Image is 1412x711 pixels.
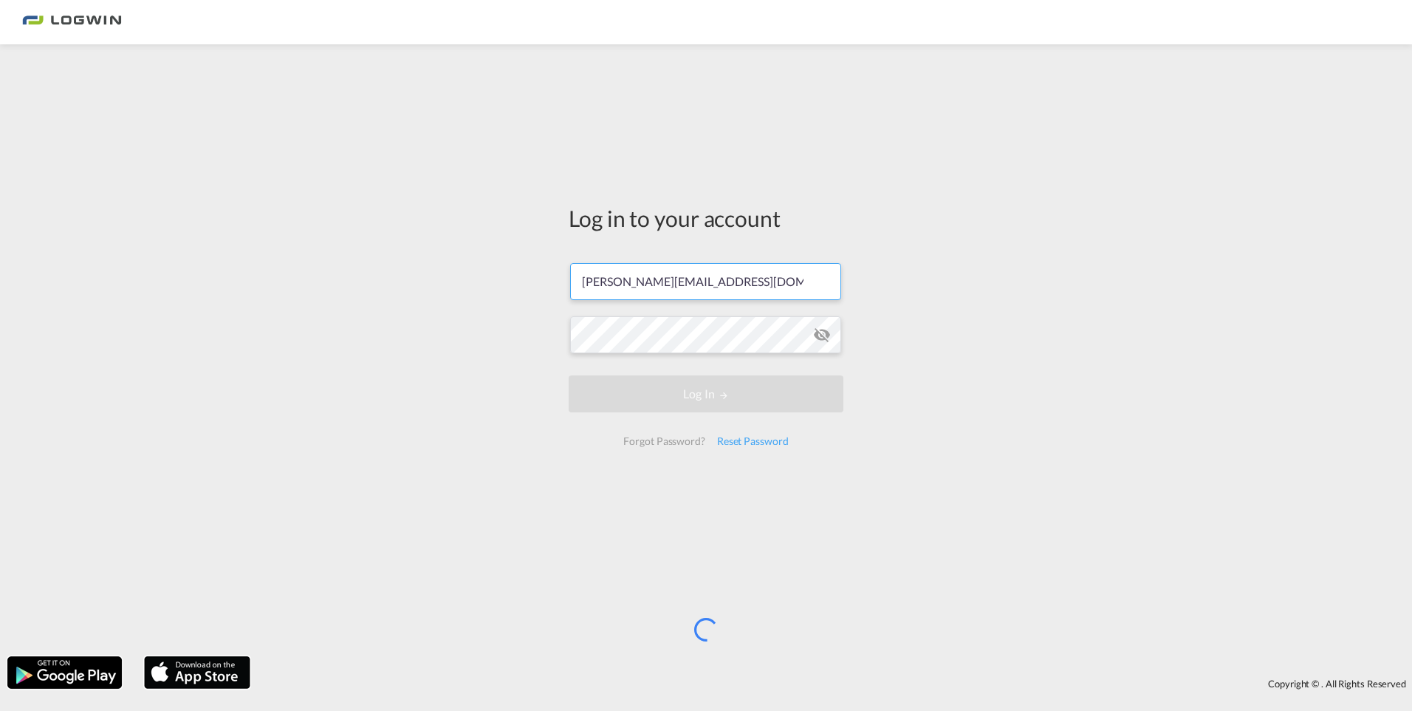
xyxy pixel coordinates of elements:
[6,655,123,690] img: google.png
[711,428,795,455] div: Reset Password
[813,326,831,344] md-icon: icon-eye-off
[143,655,252,690] img: apple.png
[570,263,841,300] input: Enter email/phone number
[569,375,843,412] button: LOGIN
[617,428,710,455] div: Forgot Password?
[22,6,122,39] img: bc73a0e0d8c111efacd525e4c8ad7d32.png
[258,671,1412,696] div: Copyright © . All Rights Reserved
[569,203,843,234] div: Log in to your account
